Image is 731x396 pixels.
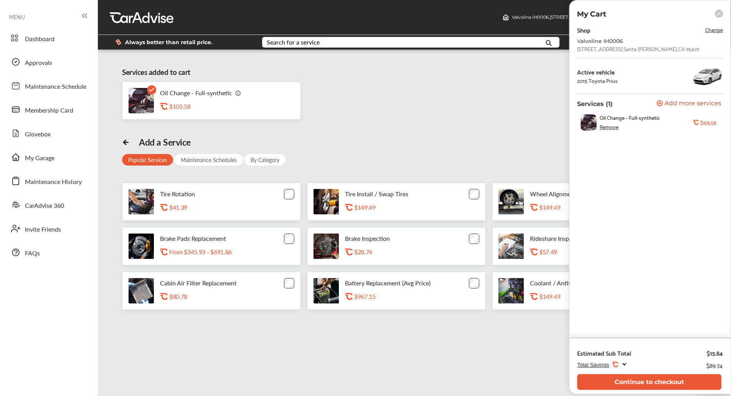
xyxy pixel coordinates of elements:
[706,360,723,370] div: $89.74
[122,67,190,78] div: Services added to cart
[345,279,431,287] p: Battery Replacement (Avg Price)
[577,25,591,35] div: Shop
[539,293,616,300] div: $149.49
[25,82,86,92] span: Maintenance Schedule
[169,248,232,255] p: From $345.93 - $691.86
[160,89,232,96] p: Oil Change - Full-synthetic
[577,10,606,18] p: My Cart
[577,78,618,84] div: 2015 Toyota Prius
[160,235,226,242] p: Brake Pads Replacement
[169,204,246,211] div: $41.39
[600,114,660,121] span: Oil Change - Full-synthetic
[498,278,524,303] img: engine-cooling-thumb.jpg
[7,123,90,143] a: Glovebox
[139,137,191,147] div: Add a Service
[169,293,246,300] div: $80.78
[657,100,721,108] button: Add more services
[169,103,246,110] div: $105.58
[25,129,51,139] span: Glovebox
[600,124,619,130] div: Remove
[122,154,173,166] div: Popular Services
[129,278,154,303] img: cabin-air-filter-replacement-thumb.jpg
[577,68,618,75] div: Active vehicle
[7,99,90,119] a: Membership Card
[7,147,90,167] a: My Garage
[530,235,586,242] p: Rideshare Inspection
[314,234,339,259] img: brake-inspection-thumb.jpg
[354,293,431,300] div: $967.15
[577,349,631,357] div: Estimated Sub Total
[657,100,723,108] a: Add more services
[539,248,616,255] div: $57.49
[345,235,390,242] p: Brake Inspection
[9,14,25,20] span: MENU
[25,58,52,68] span: Approvals
[354,204,431,211] div: $149.49
[7,219,90,239] a: Invite Friends
[700,119,716,126] b: $105.58
[7,242,90,262] a: FAQs
[354,248,431,255] div: $28.74
[129,88,154,113] img: oil-change-thumb.jpg
[345,190,408,197] p: Tire Install / Swap Tires
[129,234,154,259] img: brake-pads-replacement-thumb.jpg
[314,189,339,214] img: tire-install-swap-tires-thumb.jpg
[530,279,601,287] p: Coolant / Antifreeze Flush
[25,225,61,235] span: Invite Friends
[577,100,613,108] p: Services (1)
[498,234,524,259] img: rideshare-visual-inspection-thumb.jpg
[25,249,40,258] span: FAQs
[160,190,195,197] p: Tire Rotation
[125,40,213,45] span: Always better than retail price.
[7,28,90,48] a: Dashboard
[25,177,82,187] span: Maintenance History
[25,34,54,44] span: Dashboard
[577,46,700,52] div: [STREET_ADDRESS] , Santa [PERSON_NAME] , CA 95401
[692,65,723,88] img: 9847_st0640_046.jpg
[577,38,700,44] div: Valvoline IH0006
[665,100,721,108] span: Add more services
[581,114,597,131] img: oil-change-thumb.jpg
[7,52,90,72] a: Approvals
[705,25,723,34] span: Change
[116,39,121,45] img: dollor_label_vector.a70140d1.svg
[244,154,285,166] div: By Category
[267,39,320,45] div: Search for a service
[7,76,90,96] a: Maintenance Schedule
[314,278,339,303] img: battery-replacement-thumb.jpg
[577,374,721,390] button: Continue to checkout
[25,106,73,116] span: Membership Card
[539,204,616,211] div: $149.49
[512,14,669,20] span: Valvoline IH0006 , [STREET_ADDRESS] Santa [PERSON_NAME] , CA 95401
[707,349,723,357] div: $15.84
[7,195,90,215] a: CarAdvise 360
[25,153,54,163] span: My Garage
[25,201,64,211] span: CarAdvise 360
[7,171,90,191] a: Maintenance History
[160,279,237,287] p: Cabin Air Filter Replacement
[175,154,243,166] div: Maintenance Schedules
[235,90,241,96] img: info_icon_vector.svg
[498,189,524,214] img: wheel-alignment-thumb.jpg
[530,190,576,197] p: Wheel Alignment
[129,189,154,214] img: tire-rotation-thumb.jpg
[577,362,609,368] span: Total Savings
[503,14,509,20] img: header-home-logo.8d720a4f.svg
